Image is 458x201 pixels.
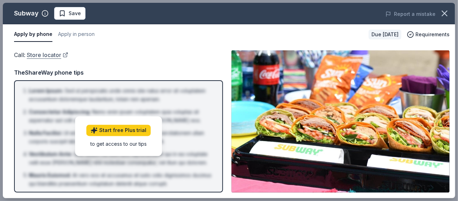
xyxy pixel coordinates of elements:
[14,27,52,42] button: Apply by phone
[386,10,435,18] button: Report a mistake
[69,9,81,18] span: Save
[29,129,212,146] li: Ut enim ad minima veniam, quis nostrum exercitationem ullam corporis suscipit laboriosam, nisi ut...
[58,27,95,42] button: Apply in person
[87,125,151,136] a: Start free Plus trial
[407,30,450,39] button: Requirements
[14,68,223,77] div: TheShareWay phone tips
[87,140,151,148] div: to get access to our tips
[29,171,212,188] li: At vero eos et accusamus et iusto odio dignissimos ducimus qui blanditiis praesentium voluptatum ...
[29,108,212,125] li: Nemo enim ipsam voluptatem quia voluptas sit aspernatur aut odit aut fugit, sed quia consequuntur...
[29,109,91,115] span: Consectetur Adipiscing :
[415,30,450,39] span: Requirements
[29,172,71,178] span: Mauris Euismod :
[29,151,72,157] span: Vestibulum Ante :
[27,50,68,59] a: Store locator
[29,130,62,136] span: Nulla Facilisi :
[54,7,85,20] button: Save
[14,50,223,59] div: Call :
[29,150,212,167] li: Quis autem vel eum iure reprehenderit qui in ea voluptate velit esse [PERSON_NAME] nihil molestia...
[231,50,450,193] img: Image for Subway
[29,87,212,103] li: Sed ut perspiciatis unde omnis iste natus error sit voluptatem accusantium doloremque laudantium,...
[369,30,401,39] div: Due [DATE]
[29,88,63,94] span: Lorem Ipsum :
[14,8,39,19] div: Subway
